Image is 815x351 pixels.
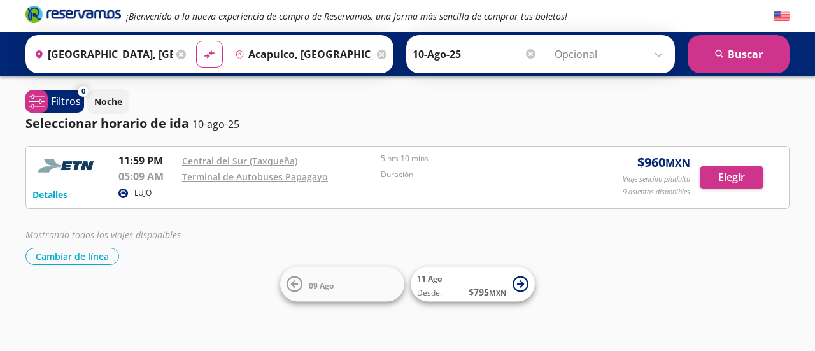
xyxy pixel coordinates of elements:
[126,10,567,22] em: ¡Bienvenido a la nueva experiencia de compra de Reservamos, una forma más sencilla de comprar tus...
[25,4,121,24] i: Brand Logo
[665,156,690,170] small: MXN
[309,280,334,290] span: 09 Ago
[134,187,152,199] p: LUJO
[623,174,690,185] p: Viaje sencillo p/adulto
[94,95,122,108] p: Noche
[637,153,690,172] span: $ 960
[32,153,103,178] img: RESERVAMOS
[182,155,297,167] a: Central del Sur (Taxqueña)
[51,94,81,109] p: Filtros
[417,273,442,284] span: 11 Ago
[32,188,67,201] button: Detalles
[25,4,121,27] a: Brand Logo
[25,248,119,265] button: Cambiar de línea
[280,267,404,302] button: 09 Ago
[118,153,176,168] p: 11:59 PM
[411,267,535,302] button: 11 AgoDesde:$795MXN
[700,166,763,189] button: Elegir
[417,287,442,299] span: Desde:
[555,38,669,70] input: Opcional
[192,117,239,132] p: 10-ago-25
[230,38,374,70] input: Buscar Destino
[774,8,790,24] button: English
[29,38,173,70] input: Buscar Origen
[25,90,84,113] button: 0Filtros
[413,38,537,70] input: Elegir Fecha
[381,153,573,164] p: 5 hrs 10 mins
[87,89,129,114] button: Noche
[381,169,573,180] p: Duración
[118,169,176,184] p: 05:09 AM
[489,288,506,297] small: MXN
[182,171,328,183] a: Terminal de Autobuses Papagayo
[25,229,181,241] em: Mostrando todos los viajes disponibles
[469,285,506,299] span: $ 795
[623,187,690,197] p: 9 asientos disponibles
[81,86,85,97] span: 0
[25,114,189,133] p: Seleccionar horario de ida
[688,35,790,73] button: Buscar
